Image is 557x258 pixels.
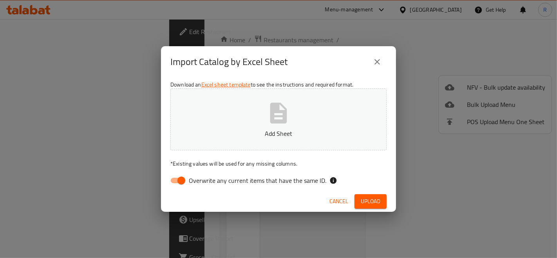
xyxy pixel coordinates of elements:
[329,177,337,184] svg: If the overwrite option isn't selected, then the items that match an existing ID will be ignored ...
[183,129,374,138] p: Add Sheet
[201,79,251,90] a: Excel sheet template
[361,197,380,206] span: Upload
[170,56,288,68] h2: Import Catalog by Excel Sheet
[329,197,348,206] span: Cancel
[368,52,387,71] button: close
[161,78,396,191] div: Download an to see the instructions and required format.
[326,194,351,209] button: Cancel
[170,160,387,168] p: Existing values will be used for any missing columns.
[170,88,387,150] button: Add Sheet
[189,176,326,185] span: Overwrite any current items that have the same ID.
[354,194,387,209] button: Upload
